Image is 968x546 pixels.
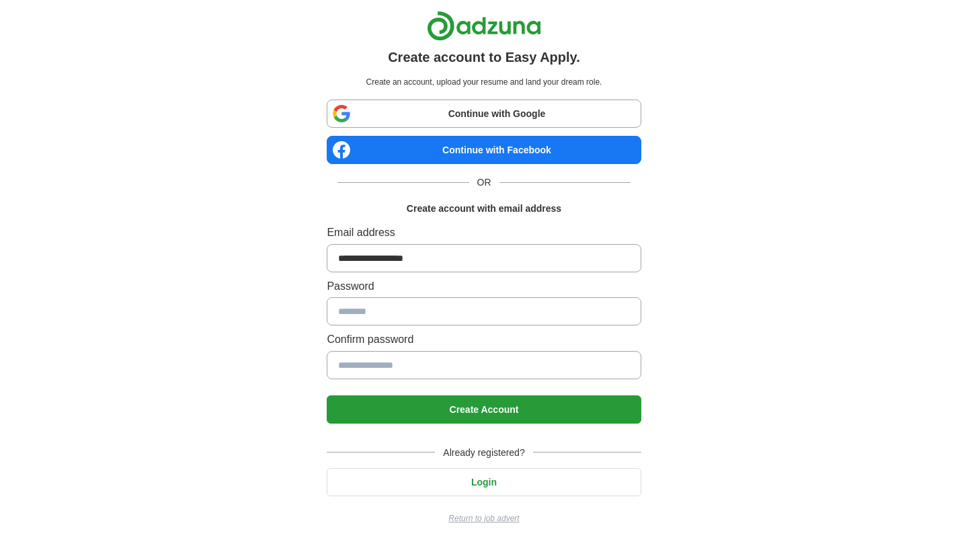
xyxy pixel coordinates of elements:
a: Continue with Facebook [327,136,641,164]
label: Email address [327,224,641,241]
label: Password [327,278,641,295]
p: Create an account, upload your resume and land your dream role. [329,76,638,89]
span: OR [469,175,499,190]
a: Return to job advert [327,512,641,525]
button: Login [327,468,641,496]
h1: Create account with email address [407,201,561,216]
span: Already registered? [435,445,532,460]
img: Adzuna logo [427,11,541,41]
h1: Create account to Easy Apply. [388,46,580,68]
button: Create Account [327,395,641,424]
a: Login [327,477,641,487]
a: Continue with Google [327,100,641,128]
label: Confirm password [327,331,641,348]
